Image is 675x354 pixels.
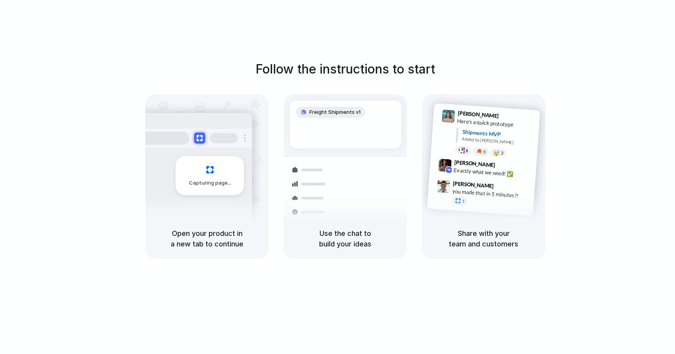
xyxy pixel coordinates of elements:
[496,183,512,192] span: 9:47 AM
[501,151,504,155] span: 3
[462,128,534,141] div: Shipments MVP
[255,60,435,79] h1: Follow the instructions to start
[155,228,259,249] h5: Open your product in a new tab to continue
[189,179,232,187] span: Capturing page
[457,109,499,120] span: [PERSON_NAME]
[431,228,536,249] h5: Share with your team and customers
[457,117,535,130] div: Here's a quick prototype
[309,108,361,116] span: Freight Shipments v1
[453,179,494,190] span: [PERSON_NAME]
[483,150,486,154] span: 5
[462,199,465,203] span: 1
[454,166,532,180] div: Exactly what we need! ✅
[501,113,517,122] span: 9:41 AM
[498,162,514,171] span: 9:42 AM
[466,149,468,153] span: 8
[493,150,500,156] div: 🤯
[293,228,398,249] h5: Use the chat to build your ideas
[462,136,534,147] div: Added by [PERSON_NAME]
[452,187,530,200] div: you made that in 5 minutes?!
[454,158,495,169] span: [PERSON_NAME]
